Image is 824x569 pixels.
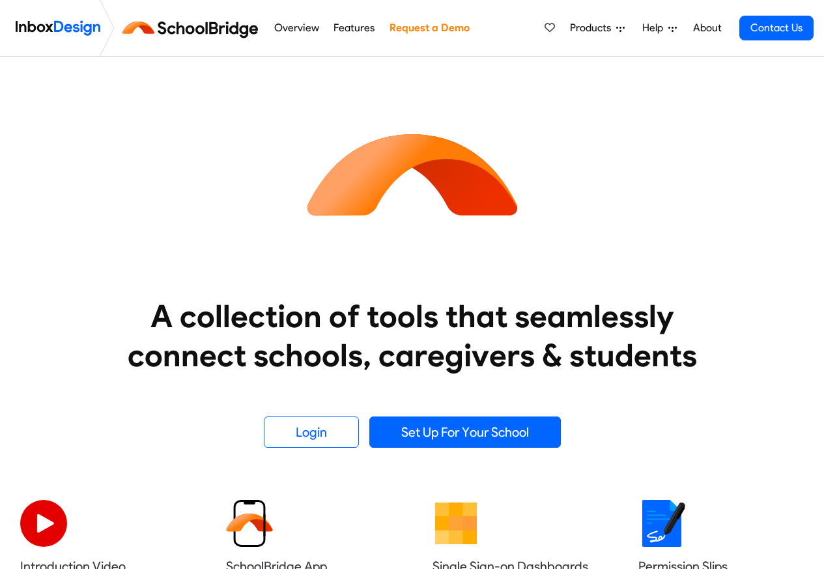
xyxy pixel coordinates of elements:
a: Login [264,416,359,448]
a: Features [330,15,378,41]
img: 2022_01_13_icon_sb_app.svg [226,500,273,547]
img: icon_schoolbridge.svg [295,57,530,291]
a: Set Up For Your School [369,416,561,448]
a: Overview [270,15,322,41]
a: Request a Demo [386,15,473,41]
img: schoolbridge logo [120,12,266,44]
a: Contact Us [739,16,814,40]
heading: A collection of tools that seamlessly connect schools, caregivers & students [103,297,722,375]
span: Help [642,20,668,36]
img: 2022_07_11_icon_video_playback.svg [20,500,67,547]
img: 2022_01_18_icon_signature.svg [638,500,685,547]
a: Products [565,15,630,41]
img: 2022_01_13_icon_grid.svg [433,500,479,547]
a: About [689,15,725,41]
a: Help [637,15,682,41]
span: Products [570,20,616,36]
